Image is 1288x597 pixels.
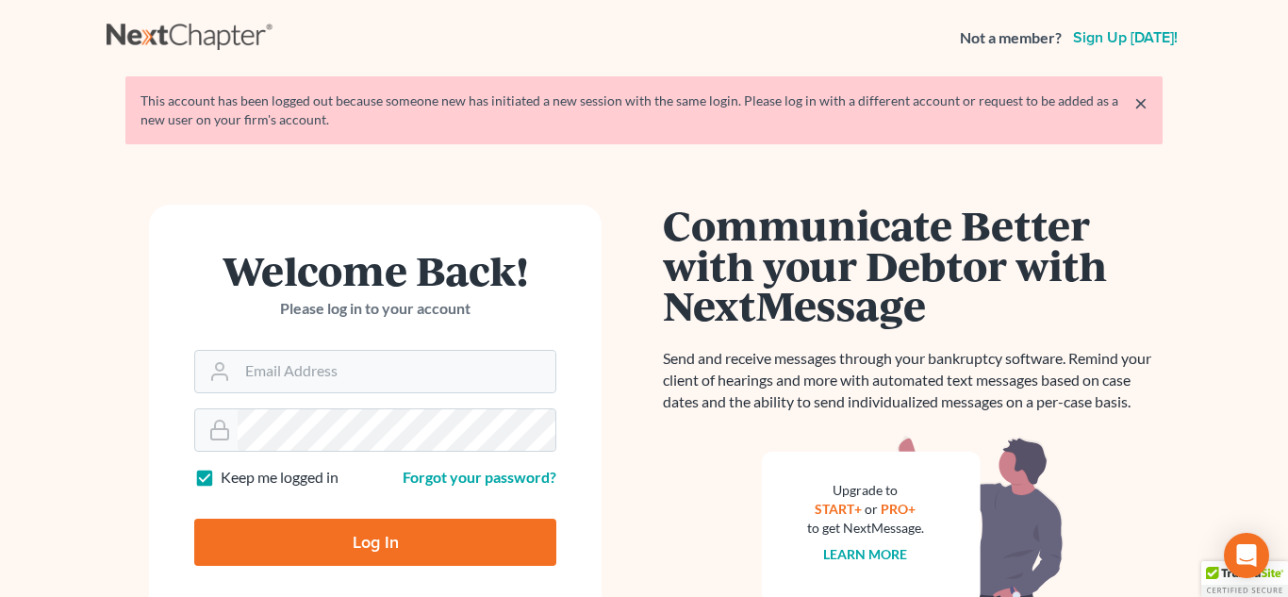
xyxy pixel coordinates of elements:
[807,481,924,500] div: Upgrade to
[1069,30,1181,45] a: Sign up [DATE]!
[816,501,863,517] a: START+
[140,91,1148,129] div: This account has been logged out because someone new has initiated a new session with the same lo...
[194,250,556,290] h1: Welcome Back!
[866,501,879,517] span: or
[1134,91,1148,114] a: ×
[882,501,916,517] a: PRO+
[238,351,555,392] input: Email Address
[403,468,556,486] a: Forgot your password?
[824,546,908,562] a: Learn more
[960,27,1062,49] strong: Not a member?
[663,205,1163,325] h1: Communicate Better with your Debtor with NextMessage
[807,519,924,538] div: to get NextMessage.
[221,467,339,489] label: Keep me logged in
[663,348,1163,413] p: Send and receive messages through your bankruptcy software. Remind your client of hearings and mo...
[1201,561,1288,597] div: TrustedSite Certified
[194,298,556,320] p: Please log in to your account
[194,519,556,566] input: Log In
[1224,533,1269,578] div: Open Intercom Messenger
